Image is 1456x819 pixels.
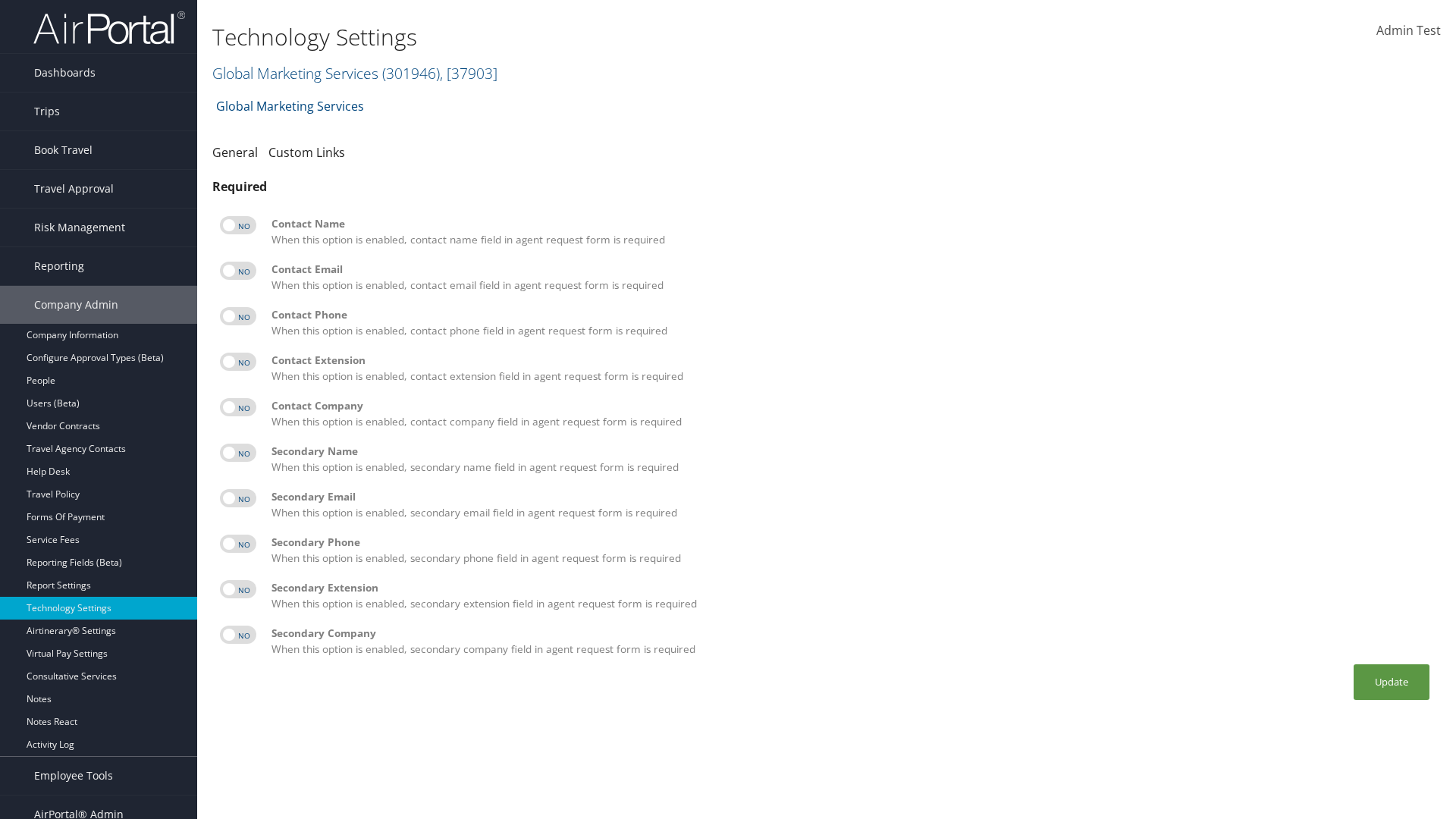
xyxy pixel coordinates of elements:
a: Admin Test [1376,8,1441,55]
span: ( 301946 ) [382,63,440,83]
div: Secondary Extension [271,580,1433,595]
div: Required [212,177,1441,196]
a: General [212,144,258,161]
label: When this option is enabled, secondary company field in agent request form is required [271,626,1433,657]
label: When this option is enabled, secondary email field in agent request form is required [271,489,1433,520]
div: Contact Name [271,216,1433,231]
div: Contact Company [271,398,1433,413]
label: When this option is enabled, secondary extension field in agent request form is required [271,580,1433,611]
div: Contact Email [271,262,1433,277]
span: , [ 37903 ] [440,63,497,83]
label: When this option is enabled, contact phone field in agent request form is required [271,307,1433,338]
button: Update [1354,664,1429,700]
span: Reporting [34,247,84,285]
div: Contact Extension [271,353,1433,368]
label: When this option is enabled, contact email field in agent request form is required [271,262,1433,293]
label: When this option is enabled, secondary name field in agent request form is required [271,444,1433,475]
div: Secondary Name [271,444,1433,459]
label: When this option is enabled, contact name field in agent request form is required [271,216,1433,247]
span: Book Travel [34,131,93,169]
a: Custom Links [268,144,345,161]
label: When this option is enabled, secondary phone field in agent request form is required [271,535,1433,566]
span: Travel Approval [34,170,114,208]
label: When this option is enabled, contact company field in agent request form is required [271,398,1433,429]
div: Contact Phone [271,307,1433,322]
span: Admin Test [1376,22,1441,39]
img: airportal-logo.png [33,10,185,45]
div: Secondary Company [271,626,1433,641]
div: Secondary Email [271,489,1433,504]
span: Dashboards [34,54,96,92]
div: Secondary Phone [271,535,1433,550]
a: Global Marketing Services [212,63,497,83]
span: Trips [34,93,60,130]
label: When this option is enabled, contact extension field in agent request form is required [271,353,1433,384]
a: Global Marketing Services [216,91,364,121]
span: Company Admin [34,286,118,324]
span: Employee Tools [34,757,113,795]
h1: Technology Settings [212,21,1031,53]
span: Risk Management [34,209,125,246]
